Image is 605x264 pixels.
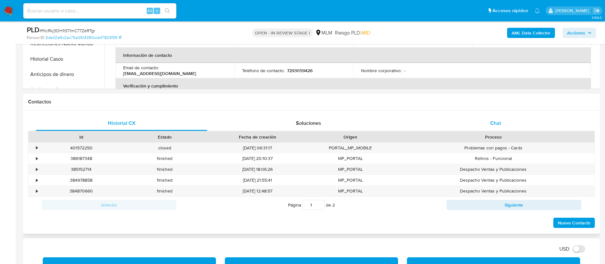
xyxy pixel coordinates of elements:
[553,218,595,228] button: Nuevo Contacto
[207,164,309,175] div: [DATE] 18:06:26
[446,200,581,210] button: Siguiente
[207,186,309,196] div: [DATE] 12:48:57
[207,143,309,153] div: [DATE] 06:31:17
[115,48,591,63] th: Información de contacto
[594,7,600,14] a: Salir
[207,175,309,185] div: [DATE] 21:55:41
[392,175,594,185] div: Despacho Ventas y Publicaciones
[36,177,38,183] div: •
[25,67,104,82] button: Anticipos de dinero
[27,35,44,41] b: Person ID
[313,134,388,140] div: Origen
[28,99,595,105] h1: Contactos
[46,35,122,41] a: 5de32e9c2ac75a0614390ccb47829f39
[492,7,528,14] span: Accesos rápidos
[40,153,123,164] div: 386187348
[156,8,158,14] span: s
[36,188,38,194] div: •
[123,175,207,185] div: finished
[36,155,38,162] div: •
[332,202,335,208] span: 2
[592,15,602,20] span: 3.158.0
[123,186,207,196] div: finished
[309,186,392,196] div: MP_PORTAL
[123,153,207,164] div: finished
[36,145,38,151] div: •
[123,65,159,71] p: Email de contacto :
[207,153,309,164] div: [DATE] 20:10:37
[123,71,196,76] p: [EMAIL_ADDRESS][DOMAIN_NAME]
[563,28,596,38] button: Acciones
[242,68,284,73] p: Teléfono de contacto :
[392,153,594,164] div: Retiros - Funcional
[40,186,123,196] div: 384870660
[211,134,304,140] div: Fecha de creación
[252,28,313,37] p: OPEN - IN REVIEW STAGE I
[41,200,176,210] button: Anterior
[309,143,392,153] div: PORTAL_MP_MOBILE
[40,175,123,185] div: 384978858
[555,8,591,14] p: alicia.aldreteperez@mercadolibre.com.mx
[123,143,207,153] div: closed
[315,29,332,36] div: MLM
[392,164,594,175] div: Despacho Ventas y Publicaciones
[309,175,392,185] div: MP_PORTAL
[40,164,123,175] div: 385152714
[361,68,402,73] p: Nombre corporativo :
[507,28,555,38] button: AML Data Collector
[108,119,136,127] span: Historial CX
[147,8,152,14] span: Alt
[296,119,321,127] span: Soluciones
[361,29,370,36] span: MID
[25,51,104,67] button: Historial Casos
[512,28,550,38] b: AML Data Collector
[288,200,335,210] span: Página de
[123,164,207,175] div: finished
[309,153,392,164] div: MP_PORTAL
[392,186,594,196] div: Despacho Ventas y Publicaciones
[404,68,405,73] p: -
[558,218,590,227] span: Nuevo Contacto
[309,164,392,175] div: MP_PORTAL
[44,134,119,140] div: Id
[392,143,594,153] div: Problemas con pagos - Cards
[27,25,40,35] b: PLD
[36,166,38,172] div: •
[535,8,540,13] a: Notificaciones
[128,134,202,140] div: Estado
[335,29,370,36] span: Riesgo PLD:
[567,28,585,38] span: Acciones
[40,143,123,153] div: 401572250
[490,119,501,127] span: Chat
[161,6,174,15] button: search-icon
[40,27,95,34] span: # fKcRkj3DH1I971mC77ZeRTgr
[397,134,590,140] div: Proceso
[25,82,104,97] button: Archivos adjuntos
[23,7,176,15] input: Buscar usuario o caso...
[287,68,313,73] p: 7293059426
[115,78,591,94] th: Verificación y cumplimiento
